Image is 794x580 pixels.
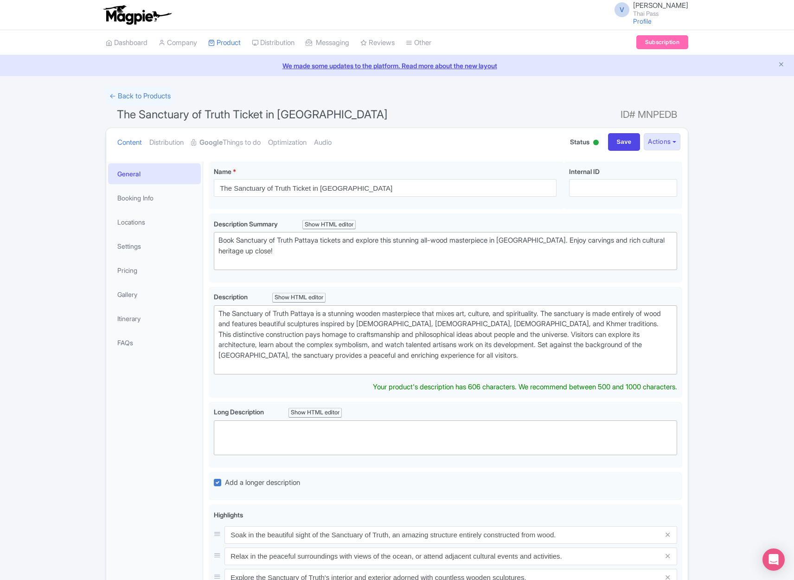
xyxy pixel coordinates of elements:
a: Messaging [306,30,349,56]
span: [PERSON_NAME] [633,1,688,10]
a: Pricing [108,260,201,281]
span: Description Summary [214,220,279,228]
span: V [615,2,629,17]
a: V [PERSON_NAME] Thai Pass [609,2,688,17]
a: Settings [108,236,201,257]
a: Company [159,30,197,56]
span: The Sanctuary of Truth Ticket in [GEOGRAPHIC_DATA] [117,108,388,121]
a: Reviews [360,30,395,56]
a: Itinerary [108,308,201,329]
span: Long Description [214,408,265,416]
a: Content [117,128,142,157]
span: Name [214,168,231,175]
div: Open Intercom Messenger [762,548,785,571]
input: Save [608,133,640,151]
strong: Google [199,137,223,148]
div: Book Sanctuary of Truth Pattaya tickets and explore this stunning all-wood masterpiece in [GEOGRA... [218,235,672,267]
a: We made some updates to the platform. Read more about the new layout [6,61,788,71]
a: ← Back to Products [106,87,174,105]
span: Description [214,293,249,301]
a: Optimization [268,128,307,157]
a: Distribution [252,30,295,56]
div: The Sanctuary of Truth Pattaya is a stunning wooden masterpiece that mixes art, culture, and spir... [218,309,672,371]
a: GoogleThings to do [191,128,261,157]
a: Dashboard [106,30,147,56]
a: Locations [108,212,201,232]
a: Audio [314,128,332,157]
a: FAQs [108,332,201,353]
a: Subscription [636,35,688,49]
div: Your product's description has 606 characters. We recommend between 500 and 1000 characters. [373,382,677,393]
a: Booking Info [108,187,201,208]
a: Other [406,30,431,56]
div: Show HTML editor [288,408,342,418]
a: General [108,163,201,184]
a: Gallery [108,284,201,305]
small: Thai Pass [633,11,688,17]
button: Close announcement [778,60,785,71]
img: logo-ab69f6fb50320c5b225c76a69d11143b.png [101,5,173,25]
div: Show HTML editor [272,293,326,303]
div: Show HTML editor [302,220,356,230]
span: Status [570,137,589,147]
button: Actions [644,133,680,150]
span: ID# MNPEDB [621,105,677,124]
a: Distribution [149,128,184,157]
a: Product [208,30,241,56]
span: Add a longer description [225,478,300,487]
div: Active [591,136,601,150]
span: Highlights [214,511,243,519]
a: Profile [633,17,652,25]
span: Internal ID [569,168,600,175]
